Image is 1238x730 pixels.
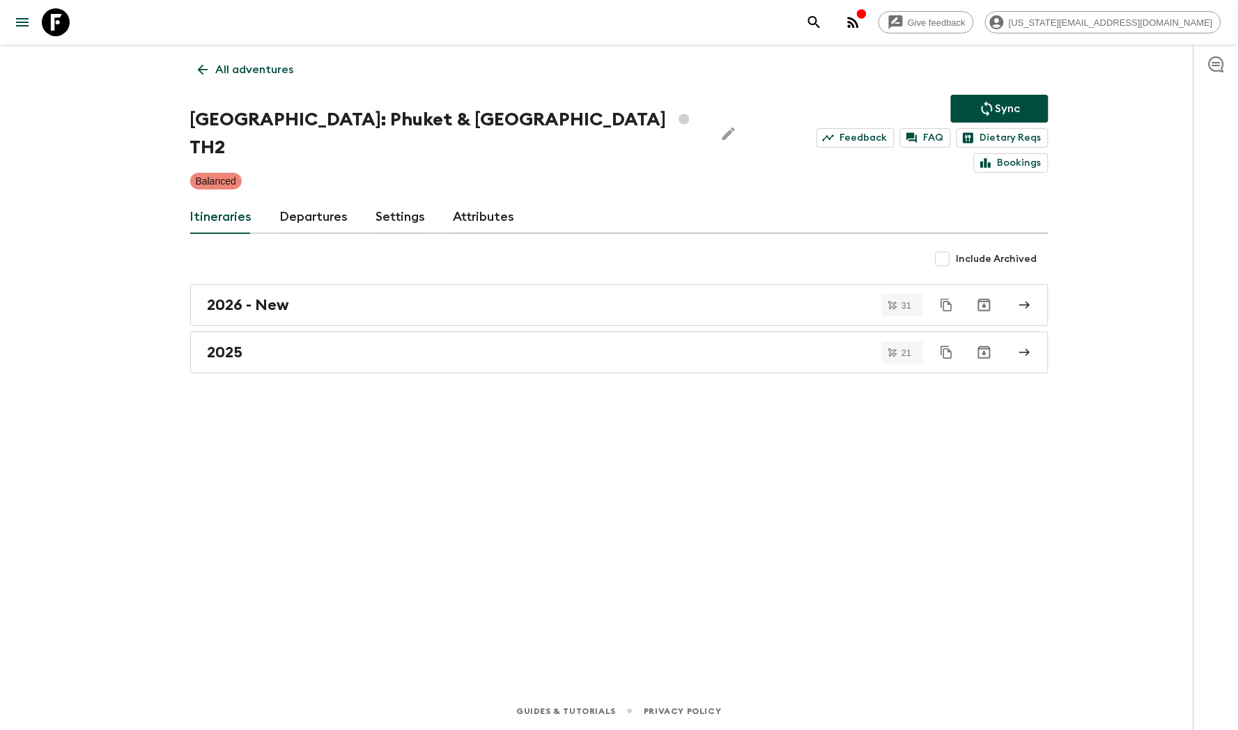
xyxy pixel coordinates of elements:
[8,8,36,36] button: menu
[190,106,704,162] h1: [GEOGRAPHIC_DATA]: Phuket & [GEOGRAPHIC_DATA] TH2
[951,95,1049,123] button: Sync adventure departures to the booking engine
[1001,17,1221,28] span: [US_STATE][EMAIL_ADDRESS][DOMAIN_NAME]
[957,252,1037,266] span: Include Archived
[715,106,743,162] button: Edit Adventure Title
[900,128,951,148] a: FAQ
[893,348,920,357] span: 21
[970,339,998,366] button: Archive
[454,201,515,234] a: Attributes
[190,332,1049,373] a: 2025
[208,296,290,314] h2: 2026 - New
[208,343,243,362] h2: 2025
[280,201,348,234] a: Departures
[216,61,294,78] p: All adventures
[985,11,1221,33] div: [US_STATE][EMAIL_ADDRESS][DOMAIN_NAME]
[893,301,920,310] span: 31
[800,8,828,36] button: search adventures
[190,56,302,84] a: All adventures
[900,17,973,28] span: Give feedback
[996,100,1021,117] p: Sync
[516,704,616,719] a: Guides & Tutorials
[879,11,974,33] a: Give feedback
[196,174,236,188] p: Balanced
[970,291,998,319] button: Archive
[934,340,959,365] button: Duplicate
[644,704,721,719] a: Privacy Policy
[190,284,1049,326] a: 2026 - New
[376,201,426,234] a: Settings
[817,128,895,148] a: Feedback
[974,153,1049,173] a: Bookings
[957,128,1049,148] a: Dietary Reqs
[934,293,959,318] button: Duplicate
[190,201,252,234] a: Itineraries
